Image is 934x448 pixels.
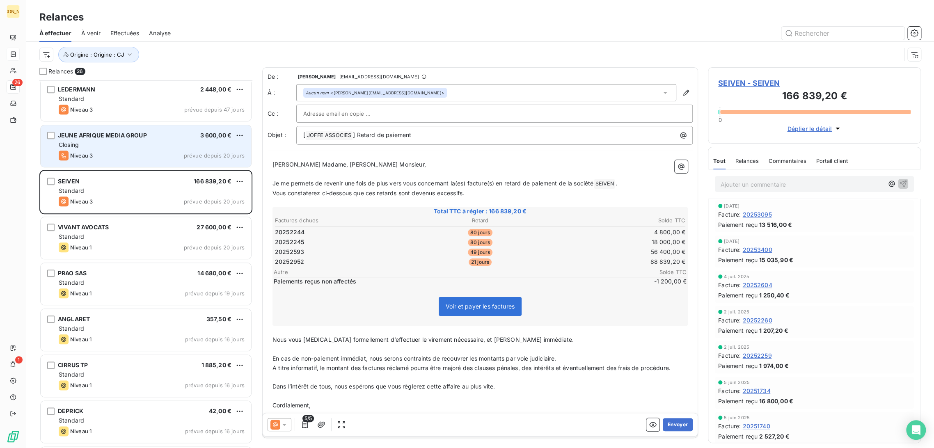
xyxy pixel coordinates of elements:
[742,386,770,395] span: 20251734
[185,428,245,434] span: prévue depuis 16 jours
[274,269,637,275] span: Autre
[70,336,92,343] span: Niveau 1
[724,345,749,350] span: 2 juil. 2025
[70,198,93,205] span: Niveau 3
[58,86,95,93] span: LEDERMANN
[718,78,911,89] span: SEIVEN - SEIVEN
[272,355,556,362] span: En cas de non-paiement immédiat, nous serons contraints de recouvrer les montants par voie judici...
[272,336,574,343] span: Nous vous [MEDICAL_DATA] formellement d’effectuer le virement nécessaire, et [PERSON_NAME] immédi...
[70,290,92,297] span: Niveau 1
[81,29,101,37] span: À venir
[184,106,245,113] span: prévue depuis 47 jours
[200,86,232,93] span: 2 448,00 €
[298,74,336,79] span: [PERSON_NAME]
[70,428,92,434] span: Niveau 1
[185,382,245,389] span: prévue depuis 16 jours
[718,326,758,335] span: Paiement reçu
[724,380,750,385] span: 5 juin 2025
[785,124,844,133] button: Déplier le détail
[303,107,391,120] input: Adresse email en copie ...
[663,418,693,431] button: Envoyer
[58,361,88,368] span: CIRRUS TP
[306,131,353,140] span: JOFFE ASSOCIES
[742,422,770,430] span: 20251740
[735,158,759,164] span: Relances
[70,152,93,159] span: Niveau 3
[185,290,245,297] span: prévue depuis 19 jours
[549,228,686,237] td: 4 800,00 €
[48,67,73,75] span: Relances
[75,68,85,75] span: 26
[7,430,20,443] img: Logo LeanPay
[268,89,296,97] label: À :
[59,371,84,378] span: Standard
[742,316,772,325] span: 20252260
[742,281,772,289] span: 20252604
[724,239,739,244] span: [DATE]
[194,178,231,185] span: 166 839,20 €
[718,220,758,229] span: Paiement reçu
[718,291,758,299] span: Paiement reçu
[412,216,549,225] th: Retard
[59,417,84,424] span: Standard
[353,131,411,138] span: ] Retard de paiement
[718,89,911,105] h3: 166 839,20 €
[149,29,171,37] span: Analyse
[718,386,741,395] span: Facture :
[275,258,304,266] span: 20252952
[718,210,741,219] span: Facture :
[70,51,124,58] span: Origine : Origine : CJ
[59,187,84,194] span: Standard
[275,238,304,246] span: 20252245
[718,316,741,325] span: Facture :
[58,132,147,139] span: JEUNE AFRIQUE MEDIA GROUP
[468,239,492,246] span: 80 jours
[184,198,245,205] span: prévue depuis 20 jours
[759,220,792,229] span: 13 516,00 €
[759,432,790,441] span: 2 527,20 €
[184,244,245,251] span: prévue depuis 20 jours
[637,277,687,286] span: -1 200,00 €
[446,303,515,310] span: Voir et payer les factures
[724,415,750,420] span: 5 juin 2025
[70,244,92,251] span: Niveau 1
[718,397,758,405] span: Paiement reçu
[272,402,311,409] span: Cordialement,
[724,274,749,279] span: 4 juil. 2025
[39,80,252,448] div: grid
[70,382,92,389] span: Niveau 1
[272,161,426,168] span: [PERSON_NAME] Madame, [PERSON_NAME] Monsieur,
[206,315,231,322] span: 357,50 €
[197,270,231,277] span: 14 680,00 €
[268,131,286,138] span: Objet :
[185,336,245,343] span: prévue depuis 16 jours
[15,356,23,363] span: 1
[594,179,615,189] span: SEIVEN
[718,117,721,123] span: 0
[713,158,726,164] span: Tout
[58,224,109,231] span: VIVANT AVOCATS
[200,132,232,139] span: 3 600,00 €
[616,180,617,187] span: .
[787,124,832,133] span: Déplier le détail
[718,256,758,264] span: Paiement reçu
[58,315,90,322] span: ANGLARET
[275,228,304,236] span: 20252244
[274,207,687,215] span: Total TTC à régler : 166 839,20 €
[906,420,926,440] div: Open Intercom Messenger
[197,224,231,231] span: 27 600,00 €
[724,203,739,208] span: [DATE]
[268,110,296,118] label: Cc :
[70,106,93,113] span: Niveau 3
[59,95,84,102] span: Standard
[302,415,314,422] span: 5/5
[303,131,305,138] span: [
[272,190,464,197] span: Vous constaterez ci-dessous que ces retards sont devenus excessifs.
[816,158,848,164] span: Portail client
[59,279,84,286] span: Standard
[718,281,741,289] span: Facture :
[184,152,245,159] span: prévue depuis 20 jours
[637,269,687,275] span: Solde TTC
[759,326,788,335] span: 1 207,20 €
[759,361,789,370] span: 1 974,00 €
